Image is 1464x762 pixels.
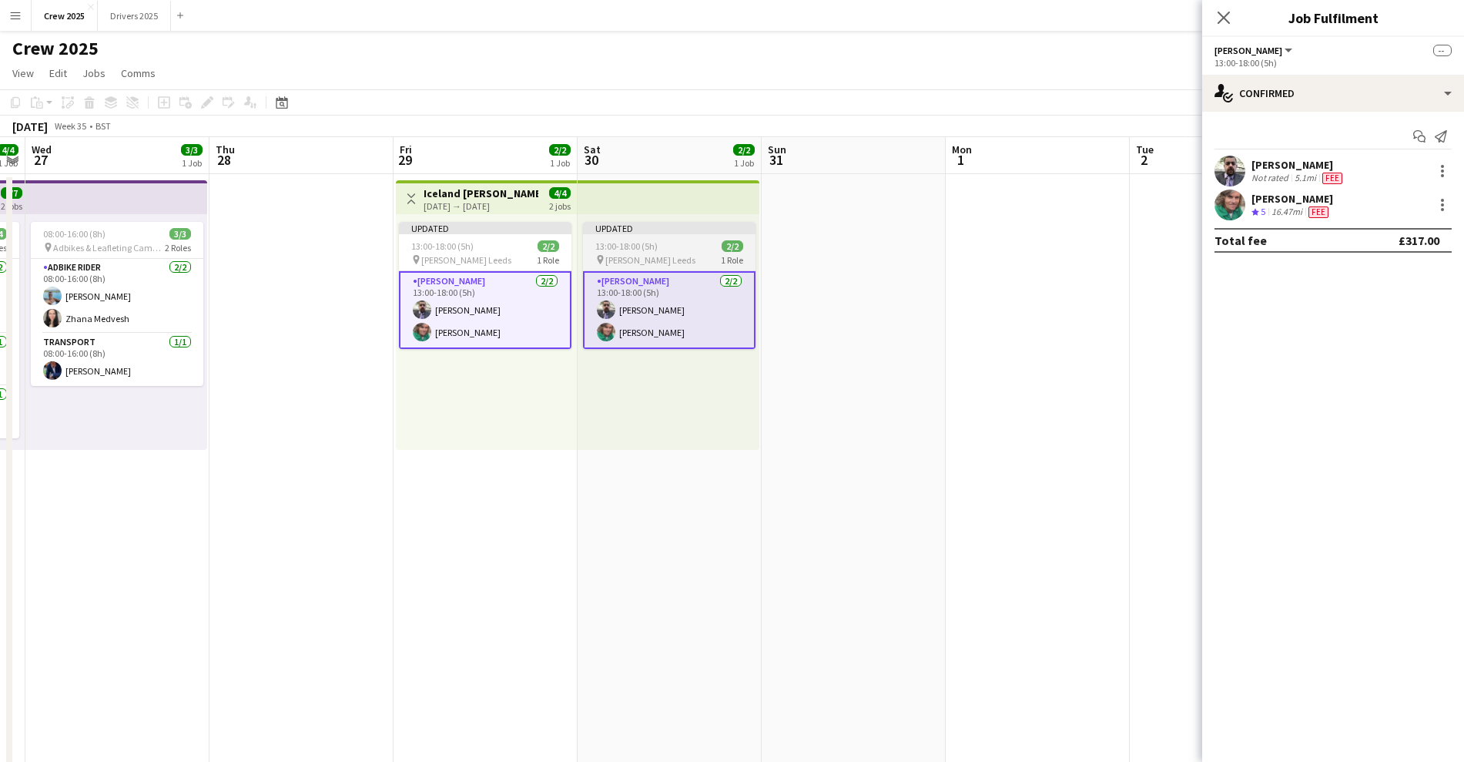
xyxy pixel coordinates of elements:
[550,157,570,169] div: 1 Job
[583,271,755,349] app-card-role: [PERSON_NAME]2/213:00-18:00 (5h)[PERSON_NAME][PERSON_NAME]
[733,144,755,156] span: 2/2
[722,240,743,252] span: 2/2
[216,143,235,156] span: Thu
[165,242,191,253] span: 2 Roles
[1322,173,1342,184] span: Fee
[605,254,695,266] span: [PERSON_NAME] Leeds
[584,143,601,156] span: Sat
[1214,45,1295,56] button: [PERSON_NAME]
[583,222,755,349] app-job-card: Updated13:00-18:00 (5h)2/2 [PERSON_NAME] Leeds1 Role[PERSON_NAME]2/213:00-18:00 (5h)[PERSON_NAME]...
[32,143,52,156] span: Wed
[6,63,40,83] a: View
[1214,57,1452,69] div: 13:00-18:00 (5h)
[1202,8,1464,28] h3: Job Fulfilment
[1214,45,1282,56] span: Advert Walkers
[538,240,559,252] span: 2/2
[31,259,203,334] app-card-role: Adbike Rider2/208:00-16:00 (8h)[PERSON_NAME]Zhana Medvesh
[181,144,203,156] span: 3/3
[537,254,559,266] span: 1 Role
[581,151,601,169] span: 30
[549,187,571,199] span: 4/4
[43,228,106,240] span: 08:00-16:00 (8h)
[583,222,755,234] div: Updated
[76,63,112,83] a: Jobs
[595,240,658,252] span: 13:00-18:00 (5h)
[169,228,191,240] span: 3/3
[952,143,972,156] span: Mon
[51,120,89,132] span: Week 35
[1,187,22,199] span: 7/7
[98,1,171,31] button: Drivers 2025
[549,144,571,156] span: 2/2
[1134,151,1154,169] span: 2
[768,143,786,156] span: Sun
[1291,172,1319,184] div: 5.1mi
[43,63,73,83] a: Edit
[32,1,98,31] button: Crew 2025
[766,151,786,169] span: 31
[399,222,571,234] div: Updated
[421,254,511,266] span: [PERSON_NAME] Leeds
[397,151,412,169] span: 29
[411,240,474,252] span: 13:00-18:00 (5h)
[1268,206,1305,219] div: 16.47mi
[121,66,156,80] span: Comms
[1,199,22,212] div: 2 jobs
[399,222,571,349] app-job-card: Updated13:00-18:00 (5h)2/2 [PERSON_NAME] Leeds1 Role[PERSON_NAME]2/213:00-18:00 (5h)[PERSON_NAME]...
[115,63,162,83] a: Comms
[1399,233,1439,248] div: £317.00
[12,119,48,134] div: [DATE]
[1251,192,1333,206] div: [PERSON_NAME]
[1136,143,1154,156] span: Tue
[1433,45,1452,56] span: --
[399,271,571,349] app-card-role: [PERSON_NAME]2/213:00-18:00 (5h)[PERSON_NAME][PERSON_NAME]
[1319,172,1345,184] div: Crew has different fees then in role
[31,222,203,386] app-job-card: 08:00-16:00 (8h)3/3 Adbikes & Leafleting Camden2 RolesAdbike Rider2/208:00-16:00 (8h)[PERSON_NAME...
[49,66,67,80] span: Edit
[1214,233,1267,248] div: Total fee
[1251,172,1291,184] div: Not rated
[734,157,754,169] div: 1 Job
[400,143,412,156] span: Fri
[12,37,99,60] h1: Crew 2025
[424,200,538,212] div: [DATE] → [DATE]
[950,151,972,169] span: 1
[31,334,203,386] app-card-role: Transport1/108:00-16:00 (8h)[PERSON_NAME]
[29,151,52,169] span: 27
[82,66,106,80] span: Jobs
[721,254,743,266] span: 1 Role
[1261,206,1265,217] span: 5
[1305,206,1332,219] div: Crew has different fees then in role
[549,199,571,212] div: 2 jobs
[1308,206,1328,218] span: Fee
[95,120,111,132] div: BST
[424,186,538,200] h3: Iceland [PERSON_NAME] Leeds
[53,242,165,253] span: Adbikes & Leafleting Camden
[213,151,235,169] span: 28
[12,66,34,80] span: View
[182,157,202,169] div: 1 Job
[1202,75,1464,112] div: Confirmed
[1251,158,1345,172] div: [PERSON_NAME]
